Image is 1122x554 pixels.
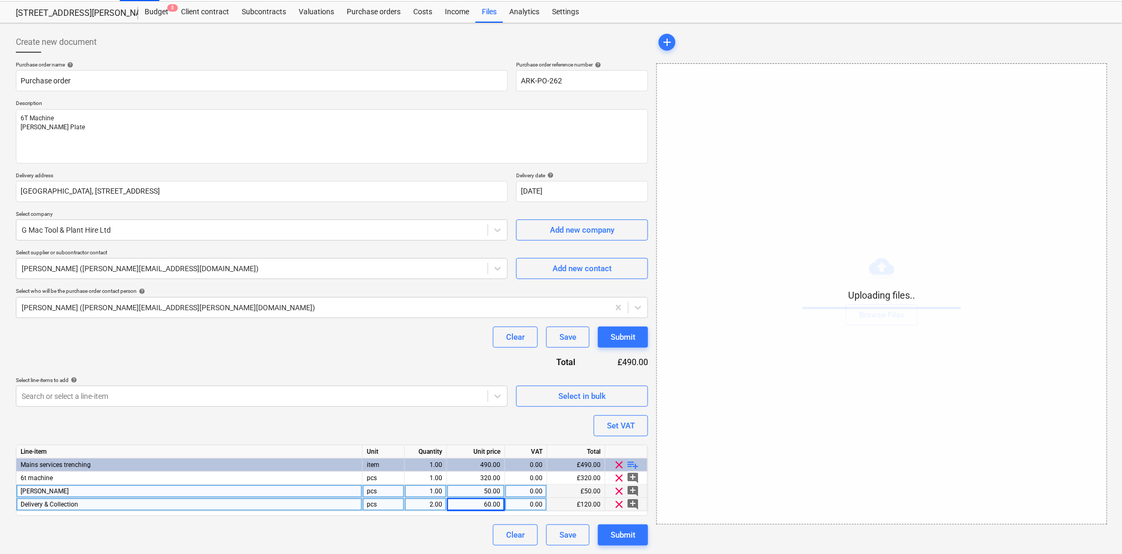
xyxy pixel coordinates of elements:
div: Budget [138,2,175,23]
div: 50.00 [451,485,500,498]
div: £490.00 [547,459,605,472]
div: 2.00 [409,498,442,511]
div: Add new contact [553,262,612,275]
button: Select in bulk [516,386,648,407]
div: Line-item [16,445,363,459]
button: Clear [493,524,538,546]
div: Total [511,356,592,368]
div: 1.00 [409,459,442,472]
span: Wacker [21,488,69,495]
p: Select supplier or subcontractor contact [16,249,508,258]
span: add_comment [627,485,640,498]
a: Settings [546,2,585,23]
div: Quantity [405,445,447,459]
div: Select in bulk [558,389,606,403]
div: Purchase order name [16,61,508,68]
a: Analytics [503,2,546,23]
span: Create new document [16,36,97,49]
span: help [69,377,77,383]
span: help [545,172,554,178]
div: Add new company [550,223,614,237]
span: add_comment [627,472,640,484]
div: £50.00 [547,485,605,498]
div: Clear [506,528,525,542]
div: pcs [363,472,405,485]
span: help [65,62,73,68]
div: pcs [363,498,405,511]
div: [STREET_ADDRESS][PERSON_NAME] [16,8,126,19]
div: Costs [407,2,439,23]
p: Uploading files.. [803,289,961,302]
a: Client contract [175,2,235,23]
p: Description [16,100,648,109]
a: Valuations [292,2,340,23]
span: help [593,62,601,68]
button: Submit [598,524,648,546]
div: Unit [363,445,405,459]
input: Delivery date not specified [516,181,648,202]
div: Delivery date [516,172,648,179]
div: 0.00 [509,485,543,498]
div: Uploading files..Browse Files [657,63,1107,524]
div: Submit [611,330,635,344]
div: Save [559,528,576,542]
button: Save [546,327,589,348]
span: add_comment [627,498,640,511]
iframe: Chat Widget [1069,503,1122,554]
div: 0.00 [509,472,543,485]
div: £490.00 [592,356,648,368]
a: Budget5 [138,2,175,23]
p: Delivery address [16,172,508,181]
div: 320.00 [451,472,500,485]
div: pcs [363,485,405,498]
span: playlist_add [627,459,640,471]
span: Mains services trenching [21,461,91,469]
div: Total [547,445,605,459]
div: Clear [506,330,525,344]
span: 5 [167,4,178,12]
span: add [661,36,673,49]
div: Submit [611,528,635,542]
div: 1.00 [409,485,442,498]
div: 60.00 [451,498,500,511]
div: Select who will be the purchase order contact person [16,288,648,294]
span: clear [613,485,626,498]
div: Select line-items to add [16,377,508,384]
input: Delivery address [16,181,508,202]
div: 0.00 [509,459,543,472]
div: £320.00 [547,472,605,485]
a: Income [439,2,476,23]
a: Files [476,2,503,23]
a: Subcontracts [235,2,292,23]
span: Delivery & Collection [21,501,78,508]
textarea: 6T Machine [PERSON_NAME] Plate [16,109,648,164]
p: Select company [16,211,508,219]
span: clear [613,472,626,484]
div: Unit price [447,445,505,459]
button: Clear [493,327,538,348]
span: clear [613,459,626,471]
button: Add new contact [516,258,648,279]
button: Save [546,524,589,546]
button: Set VAT [594,415,648,436]
a: Purchase orders [340,2,407,23]
div: £120.00 [547,498,605,511]
div: Save [559,330,576,344]
input: Document name [16,70,508,91]
input: Reference number [516,70,648,91]
div: VAT [505,445,547,459]
div: 1.00 [409,472,442,485]
div: 0.00 [509,498,543,511]
span: help [137,288,145,294]
button: Add new company [516,219,648,241]
div: item [363,459,405,472]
